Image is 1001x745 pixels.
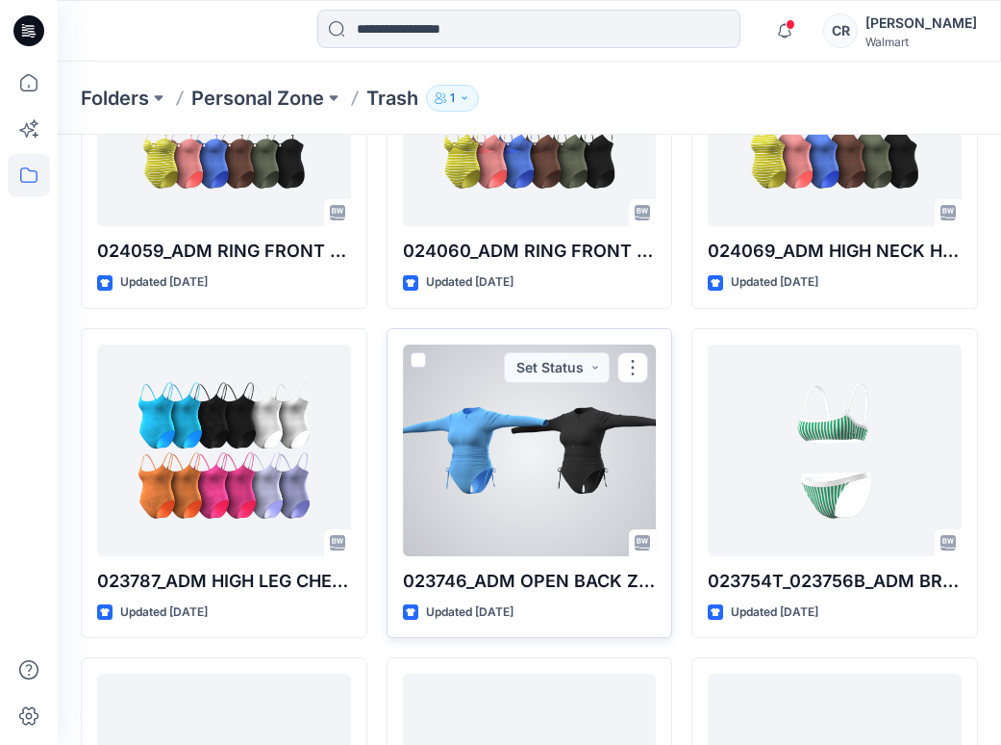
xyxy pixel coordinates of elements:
[403,345,657,556] a: 023746_ADM OPEN BACK ZIPPER FRONT ONE PIECE
[426,272,513,293] p: Updated [DATE]
[81,85,149,112] a: Folders
[120,272,208,293] p: Updated [DATE]
[731,272,818,293] p: Updated [DATE]
[97,238,351,265] p: 024059_ADM RING FRONT BANDEAU ONE PIECE
[426,603,513,623] p: Updated [DATE]
[865,12,977,35] div: [PERSON_NAME]
[97,345,351,556] a: 023787_ADM HIGH LEG CHEEKY ONE PIECE
[403,568,657,595] p: 023746_ADM OPEN BACK ZIPPER FRONT ONE PIECE
[403,238,657,265] p: 024060_ADM RING FRONT CUT OUT ONE PIECE
[366,85,418,112] p: Trash
[823,13,858,48] div: CR
[865,35,977,49] div: Walmart
[426,85,479,112] button: 1
[708,345,962,556] a: 023754T_023756B_ADM BRALETTE & LOW RISE HIGH LEG CHEEKY BOTTOM
[708,568,962,595] p: 023754T_023756B_ADM BRALETTE & LOW RISE HIGH LEG CHEEKY BOTTOM
[191,85,324,112] a: Personal Zone
[450,88,455,109] p: 1
[731,603,818,623] p: Updated [DATE]
[708,238,962,265] p: 024069_ADM HIGH NECK HALTER ONE PIECE
[97,568,351,595] p: 023787_ADM HIGH LEG CHEEKY ONE PIECE
[120,603,208,623] p: Updated [DATE]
